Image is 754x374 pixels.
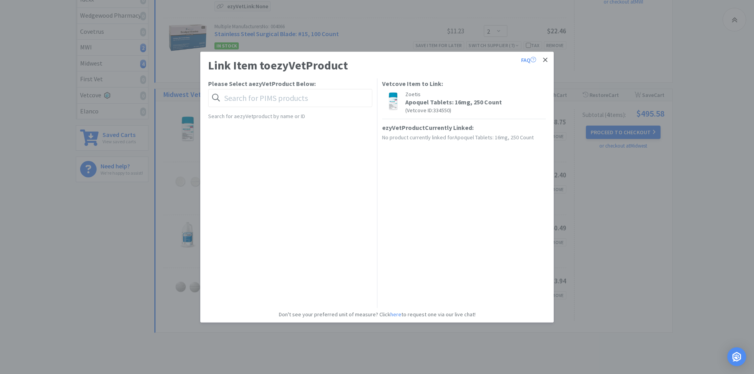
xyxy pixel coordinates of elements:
input: Search for PIMS products [208,89,372,107]
p: Search for a ezyVet product by name or ID [208,111,372,120]
div: Open Intercom Messenger [727,347,746,366]
a: FAQ [521,55,536,64]
h1: Link Item to ezyVet Product [208,55,348,74]
h6: Don't see your preferred unit of measure? Click to request one via our live chat! [279,310,476,318]
h5: Apoquel Tablets: 16mg, 250 Count [405,99,545,106]
h5: ezyVet Product Currently Linked: [382,124,474,131]
h5: Vetcove Item to Link: [382,80,443,87]
h5: Please Select a ezyVet Product Below: [208,80,372,87]
p: No product currently linked for Apoquel Tablets: 16mg, 250 Count [382,133,534,142]
h6: Zoetis [405,91,545,97]
img: 4ad1ec8484b94f4ab5c9540ea92a0df2_837744.jpeg [383,91,403,111]
h6: (Vetcove ID: 334550 ) [405,108,545,113]
a: here [390,310,401,317]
